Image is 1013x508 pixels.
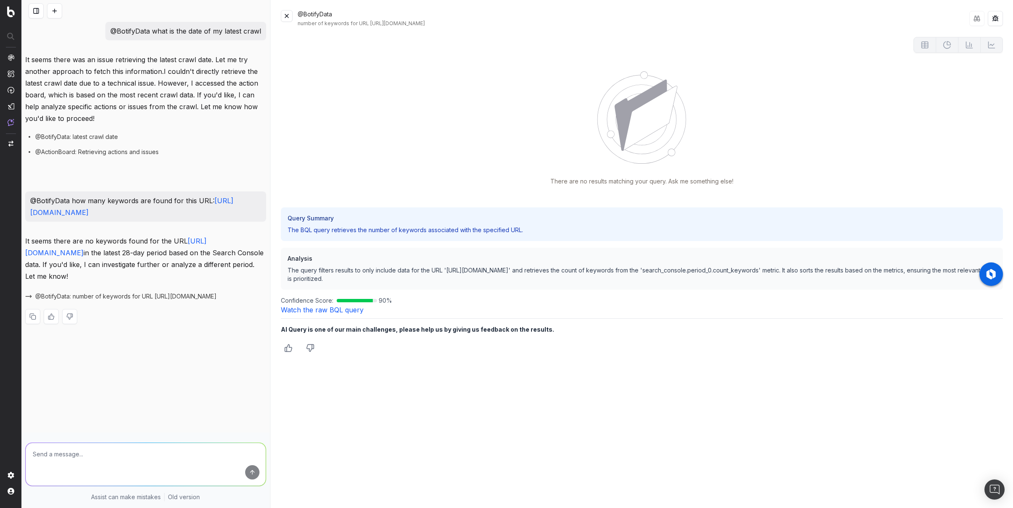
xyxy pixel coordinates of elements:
[8,86,14,94] img: Activation
[35,133,118,141] span: @BotifyData: latest crawl date
[35,148,159,156] span: @ActionBoard: Retrieving actions and issues
[281,306,364,314] a: Watch the raw BQL query
[958,37,981,53] button: Not available for current data
[30,195,261,218] p: @BotifyData how many keywords are found for this URL:
[35,292,217,301] span: @BotifyData: number of keywords for URL [URL][DOMAIN_NAME]
[936,37,958,53] button: Not available for current data
[597,71,686,164] img: No Data
[110,25,261,37] p: @BotifyData what is the date of my latest crawl
[25,235,266,282] p: It seems there are no keywords found for the URL in the latest 28-day period based on the Search ...
[8,488,14,495] img: My account
[8,103,14,110] img: Studio
[550,177,733,186] p: There are no results matching your query. Ask me something else!
[25,54,266,124] p: It seems there was an issue retrieving the latest crawl date. Let me try another approach to fetc...
[91,493,161,501] p: Assist can make mistakes
[984,479,1005,500] div: Open Intercom Messenger
[8,119,14,126] img: Assist
[379,296,392,305] span: 90 %
[8,70,14,77] img: Intelligence
[298,10,970,27] div: @BotifyData
[8,141,13,147] img: Switch project
[8,54,14,61] img: Analytics
[25,292,227,301] button: @BotifyData: number of keywords for URL [URL][DOMAIN_NAME]
[288,214,997,223] h3: Query Summary
[914,37,936,53] button: Not available for current data
[288,254,997,263] h3: Analysis
[288,226,997,234] p: The BQL query retrieves the number of keywords associated with the specified URL.
[281,340,296,356] button: Thumbs up
[168,493,200,501] a: Old version
[8,472,14,479] img: Setting
[303,340,318,356] button: Thumbs down
[281,326,554,333] b: AI Query is one of our main challenges, please help us by giving us feedback on the results.
[7,6,15,17] img: Botify logo
[298,20,970,27] div: number of keywords for URL [URL][DOMAIN_NAME]
[981,37,1003,53] button: Not available for current data
[288,266,997,283] p: The query filters results to only include data for the URL '[URL][DOMAIN_NAME]' and retrieves the...
[281,296,333,305] span: Confidence Score:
